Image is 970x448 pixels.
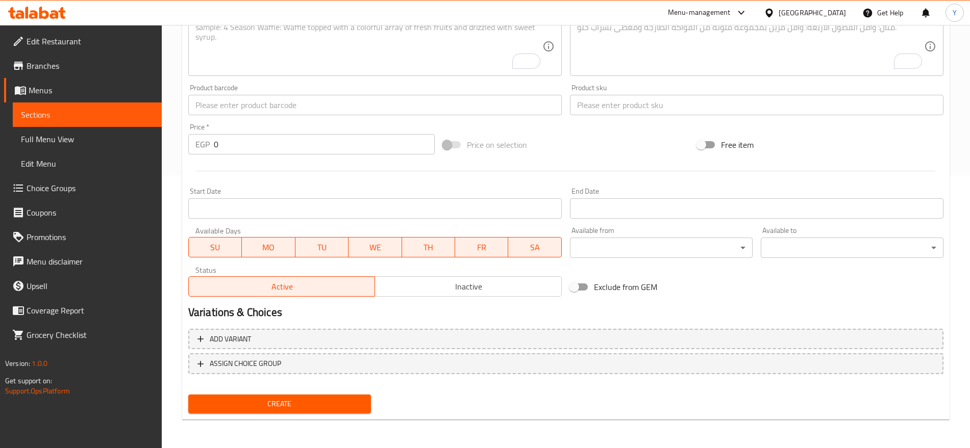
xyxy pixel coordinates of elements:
[196,398,363,410] span: Create
[402,237,455,257] button: TH
[21,109,154,121] span: Sections
[406,240,451,255] span: TH
[210,357,281,370] span: ASSIGN CHOICE GROUP
[246,240,291,255] span: MO
[188,329,943,350] button: Add variant
[379,279,558,294] span: Inactive
[721,139,754,151] span: Free item
[668,7,731,19] div: Menu-management
[27,231,154,243] span: Promotions
[21,157,154,170] span: Edit Menu
[27,280,154,292] span: Upsell
[455,237,508,257] button: FR
[4,323,162,347] a: Grocery Checklist
[13,151,162,176] a: Edit Menu
[779,7,846,18] div: [GEOGRAPHIC_DATA]
[27,329,154,341] span: Grocery Checklist
[4,200,162,225] a: Coupons
[29,84,154,96] span: Menus
[761,238,943,258] div: ​
[353,240,397,255] span: WE
[242,237,295,257] button: MO
[188,305,943,320] h2: Variations & Choices
[27,206,154,219] span: Coupons
[21,133,154,145] span: Full Menu View
[953,7,957,18] span: Y
[300,240,344,255] span: TU
[188,394,371,413] button: Create
[27,182,154,194] span: Choice Groups
[188,95,562,115] input: Please enter product barcode
[4,298,162,323] a: Coverage Report
[27,35,154,47] span: Edit Restaurant
[13,102,162,127] a: Sections
[375,276,562,297] button: Inactive
[4,29,162,54] a: Edit Restaurant
[349,237,402,257] button: WE
[508,237,561,257] button: SA
[188,353,943,374] button: ASSIGN CHOICE GROUP
[214,134,435,154] input: Please enter price
[195,138,210,150] p: EGP
[193,240,238,255] span: SU
[295,237,349,257] button: TU
[570,238,753,258] div: ​
[4,54,162,78] a: Branches
[577,22,924,71] textarea: To enrich screen reader interactions, please activate Accessibility in Grammarly extension settings
[188,237,242,257] button: SU
[4,225,162,249] a: Promotions
[4,78,162,102] a: Menus
[512,240,557,255] span: SA
[5,374,52,387] span: Get support on:
[570,95,943,115] input: Please enter product sku
[210,333,251,346] span: Add variant
[188,276,376,297] button: Active
[4,176,162,200] a: Choice Groups
[5,357,30,370] span: Version:
[195,22,542,71] textarea: To enrich screen reader interactions, please activate Accessibility in Grammarly extension settings
[4,249,162,274] a: Menu disclaimer
[13,127,162,151] a: Full Menu View
[594,281,657,293] span: Exclude from GEM
[193,279,371,294] span: Active
[32,357,47,370] span: 1.0.0
[27,255,154,268] span: Menu disclaimer
[4,274,162,298] a: Upsell
[459,240,504,255] span: FR
[467,139,527,151] span: Price on selection
[27,60,154,72] span: Branches
[5,384,70,398] a: Support.OpsPlatform
[27,304,154,317] span: Coverage Report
